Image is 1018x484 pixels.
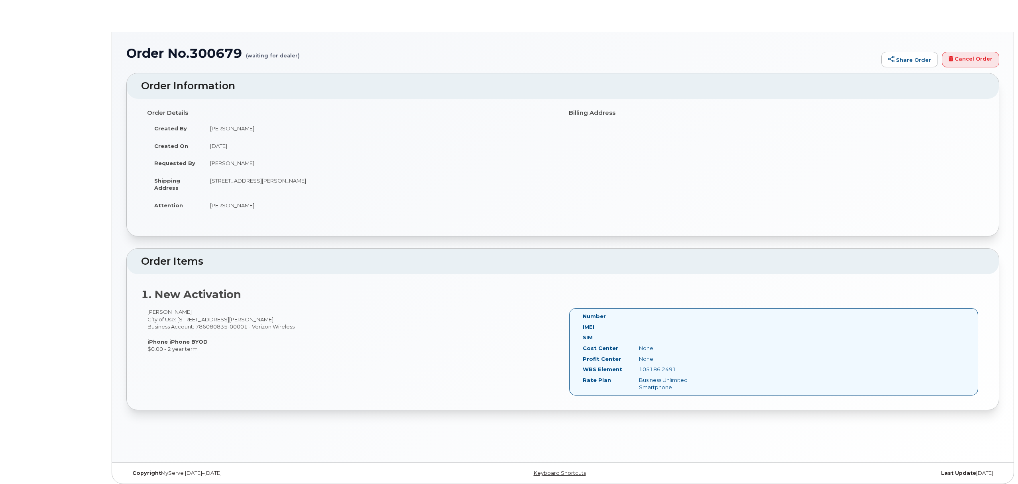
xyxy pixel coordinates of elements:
[141,81,985,92] h2: Order Information
[154,143,188,149] strong: Created On
[633,355,712,363] div: None
[881,52,938,68] a: Share Order
[583,334,593,341] label: SIM
[141,308,563,352] div: [PERSON_NAME] City of Use: [STREET_ADDRESS][PERSON_NAME] Business Account: 786080835-00001 - Veri...
[203,172,557,197] td: [STREET_ADDRESS][PERSON_NAME]
[203,154,557,172] td: [PERSON_NAME]
[583,313,606,320] label: Number
[583,344,618,352] label: Cost Center
[154,177,180,191] strong: Shipping Address
[126,46,877,60] h1: Order No.300679
[583,323,594,331] label: IMEI
[141,256,985,267] h2: Order Items
[569,110,979,116] h4: Billing Address
[203,137,557,155] td: [DATE]
[126,470,417,476] div: MyServe [DATE]–[DATE]
[633,366,712,373] div: 105186.2491
[246,46,300,59] small: (waiting for dealer)
[154,202,183,209] strong: Attention
[708,470,999,476] div: [DATE]
[154,160,195,166] strong: Requested By
[941,470,976,476] strong: Last Update
[633,376,712,391] div: Business Unlimited Smartphone
[583,376,611,384] label: Rate Plan
[203,197,557,214] td: [PERSON_NAME]
[141,288,241,301] strong: 1. New Activation
[534,470,586,476] a: Keyboard Shortcuts
[203,120,557,137] td: [PERSON_NAME]
[942,52,999,68] a: Cancel Order
[583,355,621,363] label: Profit Center
[583,366,622,373] label: WBS Element
[147,338,208,345] strong: iPhone iPhone BYOD
[633,344,712,352] div: None
[132,470,161,476] strong: Copyright
[154,125,187,132] strong: Created By
[147,110,557,116] h4: Order Details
